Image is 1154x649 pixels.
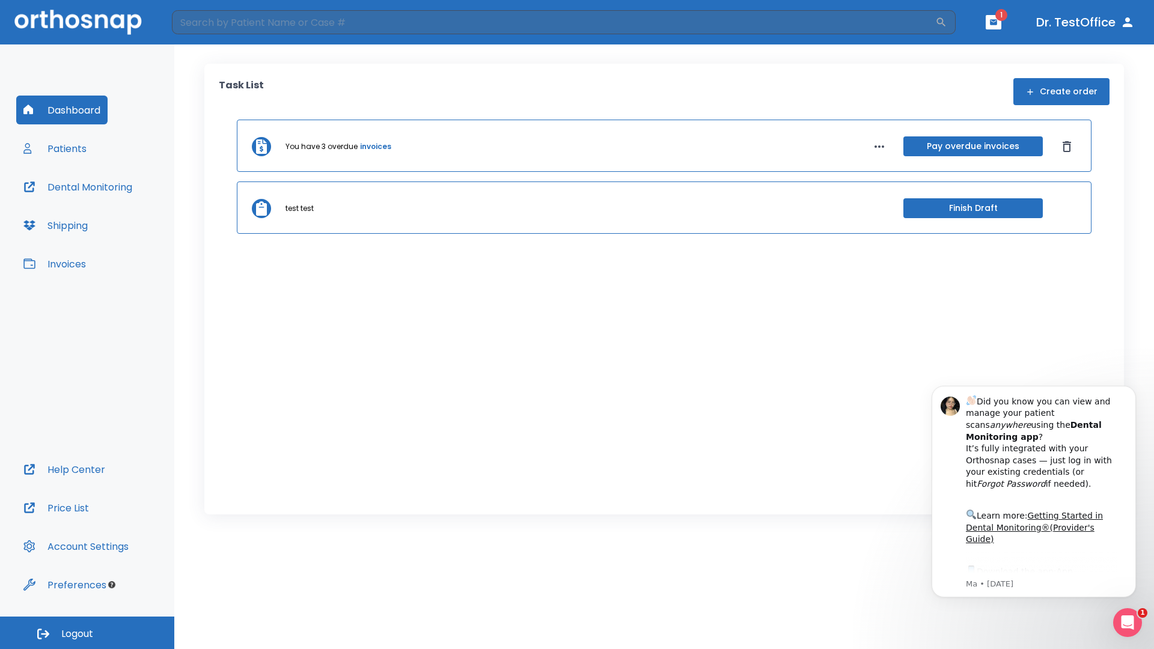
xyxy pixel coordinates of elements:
[360,141,391,152] a: invoices
[52,199,159,221] a: App Store
[204,26,213,35] button: Dismiss notification
[52,211,204,222] p: Message from Ma, sent 3w ago
[995,9,1007,21] span: 1
[1113,608,1142,637] iframe: Intercom live chat
[914,368,1154,617] iframe: Intercom notifications message
[16,532,136,561] button: Account Settings
[1031,11,1140,33] button: Dr. TestOffice
[16,211,95,240] button: Shipping
[16,96,108,124] button: Dashboard
[1138,608,1147,618] span: 1
[16,172,139,201] button: Dental Monitoring
[61,627,93,641] span: Logout
[16,455,112,484] button: Help Center
[285,203,314,214] p: test test
[16,493,96,522] button: Price List
[52,196,204,257] div: Download the app: | ​ Let us know if you need help getting started!
[903,198,1043,218] button: Finish Draft
[14,10,142,34] img: Orthosnap
[285,141,358,152] p: You have 3 overdue
[219,78,264,105] p: Task List
[1057,137,1076,156] button: Dismiss
[16,570,114,599] button: Preferences
[16,249,93,278] button: Invoices
[16,134,94,163] button: Patients
[172,10,935,34] input: Search by Patient Name or Case #
[1013,78,1110,105] button: Create order
[106,579,117,590] div: Tooltip anchor
[903,136,1043,156] button: Pay overdue invoices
